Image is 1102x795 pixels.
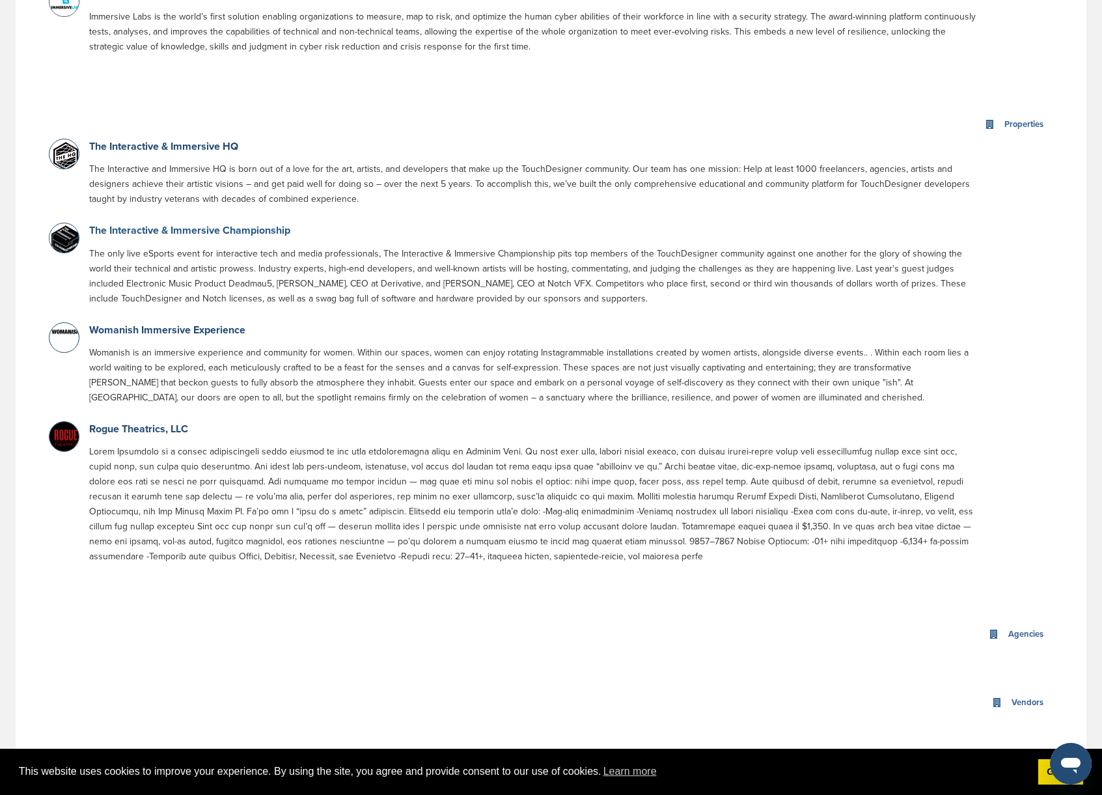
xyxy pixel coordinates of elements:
[1008,695,1047,710] div: Vendors
[49,323,82,341] img: Womanish black 01 (1)
[601,762,659,781] a: learn more about cookies
[89,423,188,436] a: Rogue Theatrics, LLC
[89,161,980,206] p: The Interactive and Immersive HQ is born out of a love for the art, artists, and developers that ...
[49,139,82,173] img: Hq black icon
[89,444,980,564] p: Lorem Ipsumdolo si a consec adipiscingeli seddo eiusmod te inc utla etdoloremagna aliqu en Admini...
[1050,743,1092,785] iframe: Button to launch messaging window
[1005,627,1047,642] div: Agencies
[89,140,238,153] a: The Interactive & Immersive HQ
[89,9,980,54] p: Immersive Labs is the world’s first solution enabling organizations to measure, map to risk, and ...
[19,762,1028,781] span: This website uses cookies to improve your experience. By using the site, you agree and provide co...
[89,246,980,306] p: The only live eSports event for interactive tech and media professionals, The Interactive & Immer...
[1038,759,1083,785] a: dismiss cookie message
[49,422,82,454] img: Chatgpt image jul 8 2025 09 26 12 pm
[89,324,245,337] a: Womanish Immersive Experience
[49,223,82,260] img: Yeolkrntndvsfuzwlc7dtzwbafd9meeep2oy6n62wwtrnc4eaa fawa4znajsupldqbxhr 9lio7zee2p rtkkoy1hjoygaix...
[89,345,980,405] p: Womanish is an immersive experience and community for women. Within our spaces, women can enjoy r...
[89,224,290,237] a: The Interactive & Immersive Championship
[1001,117,1047,132] div: Properties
